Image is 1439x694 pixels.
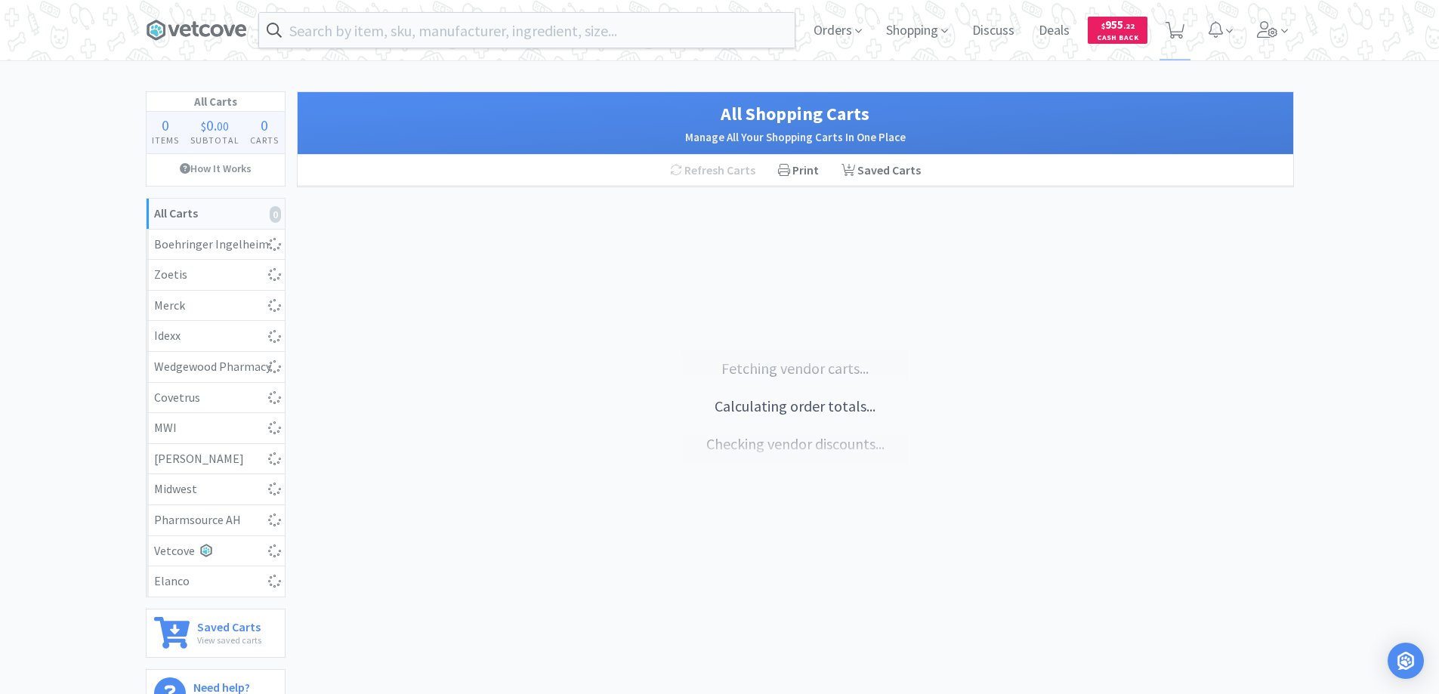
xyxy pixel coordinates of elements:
[767,155,830,187] div: Print
[154,357,277,377] div: Wedgewood Pharmacy
[147,536,285,567] a: Vetcove
[1033,24,1076,38] a: Deals
[147,199,285,230] a: All Carts0
[245,133,285,147] h4: Carts
[147,474,285,505] a: Midwest
[1101,21,1105,31] span: $
[154,388,277,408] div: Covetrus
[313,128,1278,147] h2: Manage All Your Shopping Carts In One Place
[193,677,275,693] h6: Need help?
[154,572,277,591] div: Elanco
[154,418,277,438] div: MWI
[154,296,277,316] div: Merck
[313,100,1278,128] h1: All Shopping Carts
[184,133,245,147] h4: Subtotal
[154,541,277,561] div: Vetcove
[270,206,281,223] i: 0
[201,119,206,134] span: $
[259,13,795,48] input: Search by item, sku, manufacturer, ingredient, size...
[147,154,285,183] a: How It Works
[162,116,169,134] span: 0
[147,566,285,597] a: Elanco
[154,449,277,469] div: [PERSON_NAME]
[830,155,932,187] a: Saved Carts
[154,235,277,254] div: Boehringer Ingelheim
[1388,643,1424,679] div: Open Intercom Messenger
[1123,21,1135,31] span: . 22
[1088,10,1147,51] a: $955.22Cash Back
[147,230,285,261] a: Boehringer Ingelheim
[154,326,277,346] div: Idexx
[217,119,229,134] span: 00
[154,265,277,285] div: Zoetis
[147,383,285,414] a: Covetrus
[154,510,277,530] div: Pharmsource AH
[147,444,285,475] a: [PERSON_NAME]
[154,480,277,499] div: Midwest
[1097,34,1138,44] span: Cash Back
[147,321,285,352] a: Idexx
[147,133,185,147] h4: Items
[966,24,1021,38] a: Discuss
[1101,17,1135,32] span: 955
[197,617,261,633] h6: Saved Carts
[147,92,285,112] h1: All Carts
[261,116,268,134] span: 0
[206,116,214,134] span: 0
[184,118,245,133] div: .
[197,633,261,647] p: View saved carts
[146,609,286,658] a: Saved CartsView saved carts
[147,260,285,291] a: Zoetis
[154,205,198,221] strong: All Carts
[659,155,767,187] div: Refresh Carts
[147,505,285,536] a: Pharmsource AH
[147,413,285,444] a: MWI
[147,291,285,322] a: Merck
[147,352,285,383] a: Wedgewood Pharmacy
